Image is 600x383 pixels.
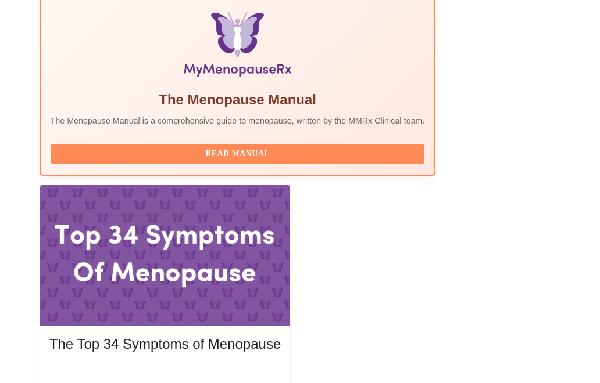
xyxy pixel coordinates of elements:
button: Read Manual [51,144,425,164]
span: Read More [61,367,269,381]
span: Read Manual [62,147,413,161]
h5: The Top 34 Symptoms of Menopause [49,335,281,353]
p: The Menopause Manual is a comprehensive guide to menopause, written by the MMRx Clinical team. [51,115,425,127]
h5: The Menopause Manual [51,91,425,109]
a: Read More [49,368,284,378]
a: Read Manual [51,148,428,158]
img: Menopause Manual [110,12,365,81]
